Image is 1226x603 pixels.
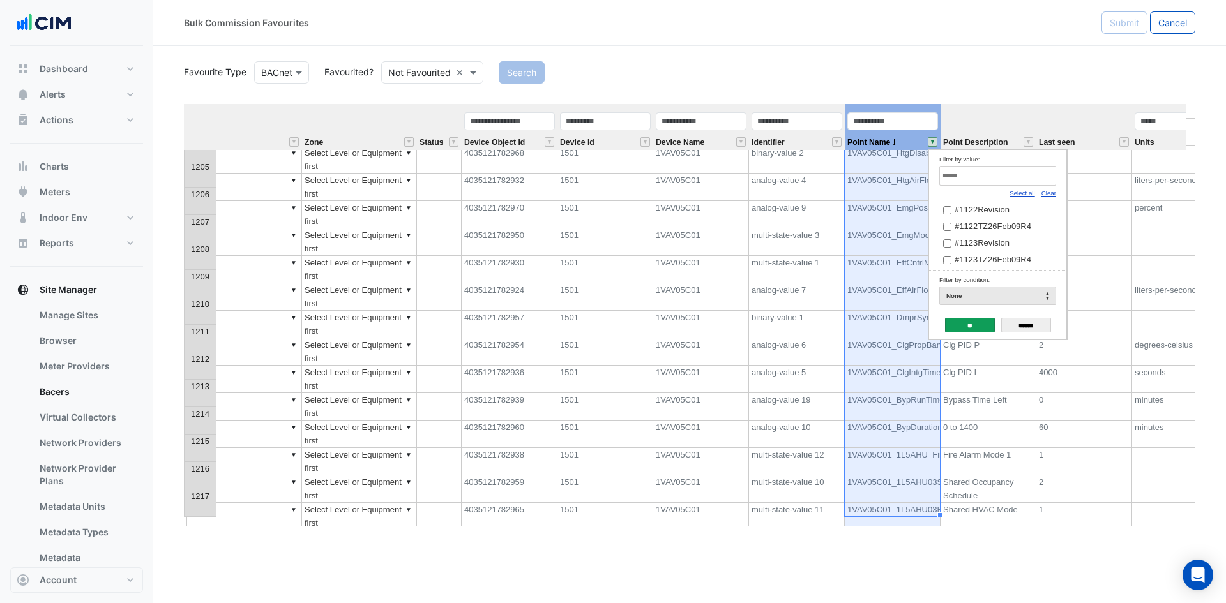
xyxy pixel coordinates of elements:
[943,138,1008,147] span: Point Description
[302,421,417,448] td: Select Level or Equipment first
[1036,475,1132,503] td: 2
[404,283,414,297] div: ▼
[302,146,417,174] td: Select Level or Equipment first
[749,338,845,366] td: analog-value 6
[289,174,299,187] div: ▼
[653,366,749,393] td: 1VAV05C01
[943,206,951,214] input: Unchecked
[191,162,209,172] span: 1205
[289,201,299,214] div: ▼
[1036,311,1132,338] td: 0
[955,205,1010,214] span: #1122Revision
[845,174,941,201] td: 1VAV05C01_HtgAirFlowSp
[17,63,29,75] app-icon: Dashboard
[939,233,1047,249] td: #1123Revision
[462,421,557,448] td: 4035121782960
[462,311,557,338] td: 4035121782957
[17,160,29,173] app-icon: Charts
[1041,190,1056,197] a: Clear
[557,448,653,475] td: 1501
[305,138,323,147] span: Zone
[191,409,209,419] span: 1214
[462,475,557,503] td: 4035121782959
[653,283,749,311] td: 1VAV05C01
[191,217,209,227] span: 1207
[29,354,143,379] a: Meter Providers
[943,239,951,248] input: Unchecked
[939,153,1056,166] div: Filter by value:
[29,302,143,328] a: Manage Sites
[653,475,749,503] td: 1VAV05C01
[289,256,299,269] div: ▼
[10,277,143,302] button: Site Manager
[749,311,845,338] td: binary-value 1
[1036,366,1132,393] td: 4000
[17,88,29,101] app-icon: Alerts
[653,421,749,448] td: 1VAV05C01
[29,379,143,405] a: Bacers
[17,283,29,296] app-icon: Site Manager
[1036,503,1132,530] td: 1
[845,421,941,448] td: 1VAV05C01_BypDuration
[17,186,29,198] app-icon: Meters
[1036,283,1132,311] td: 142
[557,256,653,283] td: 1501
[462,256,557,283] td: 4035121782930
[845,448,941,475] td: 1VAV05C01_1L5AHU_FireMdN_Sh
[289,146,299,160] div: ▼
[749,393,845,421] td: analog-value 19
[191,190,209,199] span: 1206
[845,228,941,256] td: 1VAV05C01_EmgMode
[845,475,941,503] td: 1VAV05C01_1L5AHU03SchedOcc_Sh
[939,273,1056,287] div: Filter by condition:
[404,311,414,324] div: ▼
[10,82,143,107] button: Alerts
[1010,186,1035,200] div: Select all
[929,309,1066,339] td: Action bar
[462,283,557,311] td: 4035121782924
[845,201,941,228] td: 1VAV05C01_EmgPos
[941,475,1036,503] td: Shared Occupancy Schedule
[302,283,417,311] td: Select Level or Equipment first
[191,327,209,336] span: 1211
[404,201,414,214] div: ▼
[289,311,299,324] div: ▼
[29,328,143,354] a: Browser
[653,256,749,283] td: 1VAV05C01
[289,393,299,406] div: ▼
[939,287,1056,305] div: None
[749,475,845,503] td: multi-state-value 10
[1041,186,1056,200] div: Clear
[847,138,890,147] span: Point Name
[1036,174,1132,201] td: 142
[939,216,1047,233] td: #1122TZ26Feb09R4
[1036,256,1132,283] td: 2
[289,338,299,352] div: ▼
[10,56,143,82] button: Dashboard
[653,146,749,174] td: 1VAV05C01
[653,338,749,366] td: 1VAV05C01
[557,366,653,393] td: 1501
[749,503,845,530] td: multi-state-value 11
[462,338,557,366] td: 4035121782954
[404,393,414,406] div: ▼
[1010,190,1035,197] a: Select all
[302,256,417,283] td: Select Level or Equipment first
[10,205,143,230] button: Indoor Env
[656,138,704,147] span: Device Name
[191,464,209,473] span: 1216
[10,154,143,179] button: Charts
[191,299,209,309] span: 1210
[557,421,653,448] td: 1501
[845,283,941,311] td: 1VAV05C01_EffAirFlowSp
[184,16,309,29] div: Bulk Commission Favourites
[29,519,143,545] a: Metadata Types
[845,146,941,174] td: 1VAV05C01_HtgDisable
[302,174,417,201] td: Select Level or Equipment first
[17,114,29,126] app-icon: Actions
[40,186,70,198] span: Meters
[929,271,1066,309] td: Filter by condition:
[1158,17,1187,28] span: Cancel
[40,283,97,296] span: Site Manager
[10,230,143,256] button: Reports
